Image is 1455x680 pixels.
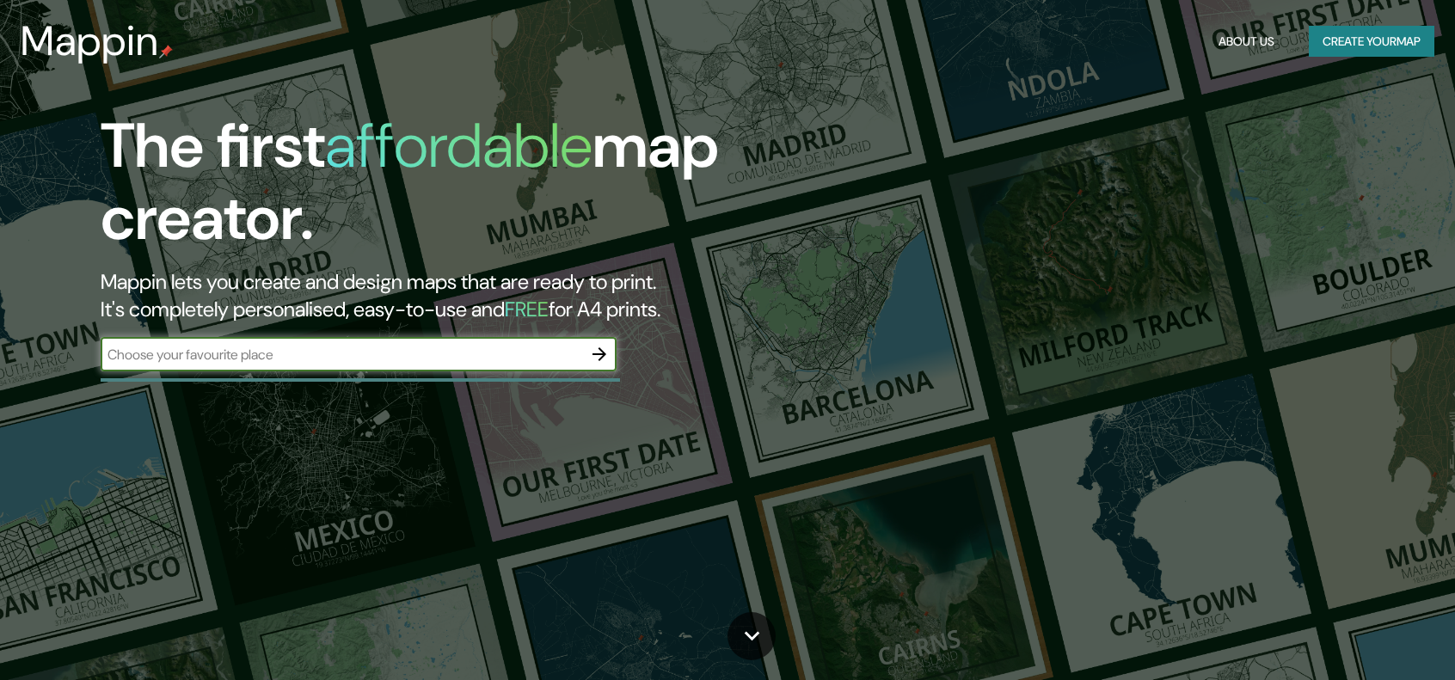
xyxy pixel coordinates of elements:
[101,345,582,365] input: Choose your favourite place
[101,268,828,323] h2: Mappin lets you create and design maps that are ready to print. It's completely personalised, eas...
[159,45,173,58] img: mappin-pin
[325,106,592,186] h1: affordable
[1212,26,1281,58] button: About Us
[101,110,828,268] h1: The first map creator.
[1309,26,1434,58] button: Create yourmap
[505,296,549,322] h5: FREE
[21,17,159,65] h3: Mappin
